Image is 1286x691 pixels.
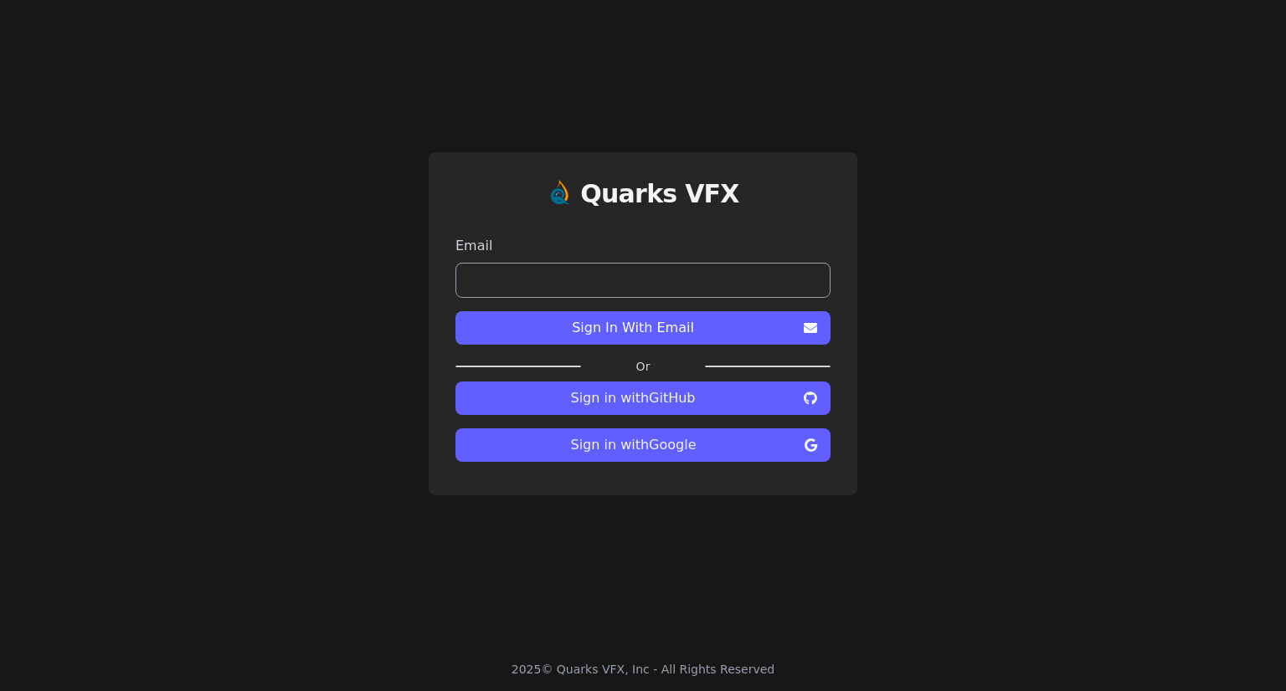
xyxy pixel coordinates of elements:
[455,381,831,415] button: Sign in withGitHub
[455,428,831,462] button: Sign in withGoogle
[580,179,739,209] h1: Quarks VFX
[512,661,775,678] div: 2025 © Quarks VFX, Inc - All Rights Reserved
[455,236,831,256] label: Email
[580,179,739,223] a: Quarks VFX
[469,318,797,338] span: Sign In With Email
[455,311,831,345] button: Sign In With Email
[469,435,798,455] span: Sign in with Google
[469,388,797,408] span: Sign in with GitHub
[581,358,705,375] label: Or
